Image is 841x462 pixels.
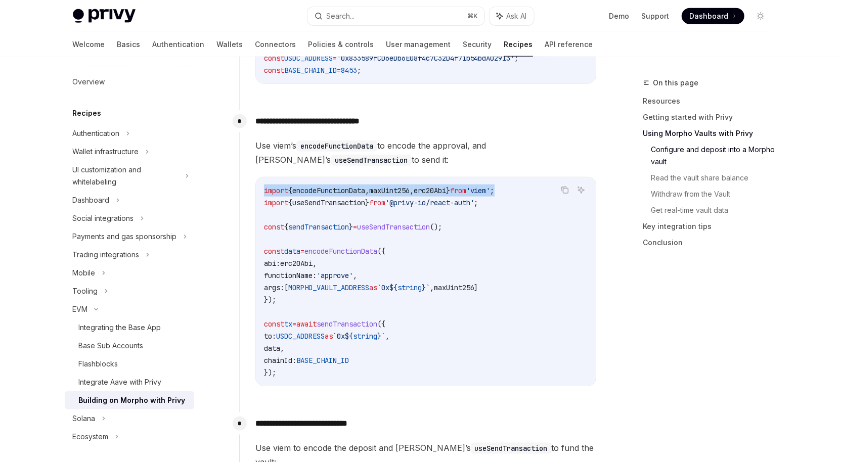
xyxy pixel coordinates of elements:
button: Copy the contents from the code block [558,183,571,197]
span: ${ [345,332,353,341]
span: const [264,66,284,75]
a: Read the vault share balance [651,170,777,186]
span: Ask AI [507,11,527,21]
a: Resources [643,93,777,109]
span: abi: [264,259,280,268]
a: User management [386,32,451,57]
span: const [264,247,284,256]
span: { [284,222,288,232]
div: Authentication [73,127,120,140]
span: maxUint256 [369,186,410,195]
span: [ [284,283,288,292]
span: string [397,283,422,292]
span: useSendTransaction [292,198,365,207]
span: Use viem’s to encode the approval, and [PERSON_NAME]’s to send it: [255,138,596,167]
h5: Recipes [73,107,102,119]
a: Integrating the Base App [65,318,194,337]
span: (); [430,222,442,232]
span: 8453 [341,66,357,75]
span: = [353,222,357,232]
span: sendTransaction [317,319,377,329]
span: ${ [389,283,397,292]
div: EVM [73,303,88,315]
span: }); [264,295,276,304]
span: USDC_ADDRESS [284,54,333,63]
code: encodeFunctionData [296,141,377,152]
button: Toggle dark mode [753,8,769,24]
span: maxUint256 [434,283,474,292]
span: { [288,186,292,195]
div: Base Sub Accounts [79,340,144,352]
span: encodeFunctionData [292,186,365,195]
a: Getting started with Privy [643,109,777,125]
span: as [325,332,333,341]
span: = [292,319,296,329]
span: ` [426,283,430,292]
span: } [349,222,353,232]
a: Configure and deposit into a Morpho vault [651,142,777,170]
span: ({ [377,319,385,329]
span: data [264,344,280,353]
span: useSendTransaction [357,222,430,232]
code: useSendTransaction [471,443,552,454]
a: Welcome [73,32,105,57]
button: Search...⌘K [307,7,484,25]
span: } [365,198,369,207]
a: Policies & controls [308,32,374,57]
span: = [333,54,337,63]
span: = [300,247,304,256]
span: , [365,186,369,195]
span: from [450,186,466,195]
a: Authentication [153,32,205,57]
span: ; [515,54,519,63]
div: Overview [73,76,105,88]
span: sendTransaction [288,222,349,232]
div: Solana [73,412,96,425]
code: useSendTransaction [331,155,412,166]
span: const [264,222,284,232]
span: , [353,271,357,280]
div: Trading integrations [73,249,140,261]
span: ({ [377,247,385,256]
div: UI customization and whitelabeling [73,164,179,188]
span: = [337,66,341,75]
span: , [430,283,434,292]
a: Recipes [504,32,533,57]
a: Dashboard [682,8,744,24]
span: from [369,198,385,207]
span: } [377,332,381,341]
div: Integrate Aave with Privy [79,376,162,388]
span: BASE_CHAIN_ID [296,356,349,365]
span: encodeFunctionData [304,247,377,256]
span: await [296,319,317,329]
div: Wallet infrastructure [73,146,139,158]
span: import [264,198,288,207]
span: to: [264,332,276,341]
span: USDC_ADDRESS [276,332,325,341]
span: `0x [377,283,389,292]
span: } [446,186,450,195]
button: Ask AI [490,7,534,25]
a: Overview [65,73,194,91]
span: ` [381,332,385,341]
a: Basics [117,32,141,57]
a: Base Sub Accounts [65,337,194,355]
span: ; [474,198,478,207]
span: tx [284,319,292,329]
span: chainId: [264,356,296,365]
div: Dashboard [73,194,110,206]
a: Get real-time vault data [651,202,777,218]
a: API reference [545,32,593,57]
a: Using Morpho Vaults with Privy [643,125,777,142]
a: Wallets [217,32,243,57]
span: string [353,332,377,341]
span: BASE_CHAIN_ID [284,66,337,75]
a: Key integration tips [643,218,777,235]
span: MORPHO_VAULT_ADDRESS [288,283,369,292]
div: Payments and gas sponsorship [73,230,177,243]
span: , [410,186,414,195]
span: const [264,54,284,63]
span: ⌘ K [468,12,478,20]
span: On this page [653,77,699,89]
button: Ask AI [574,183,588,197]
